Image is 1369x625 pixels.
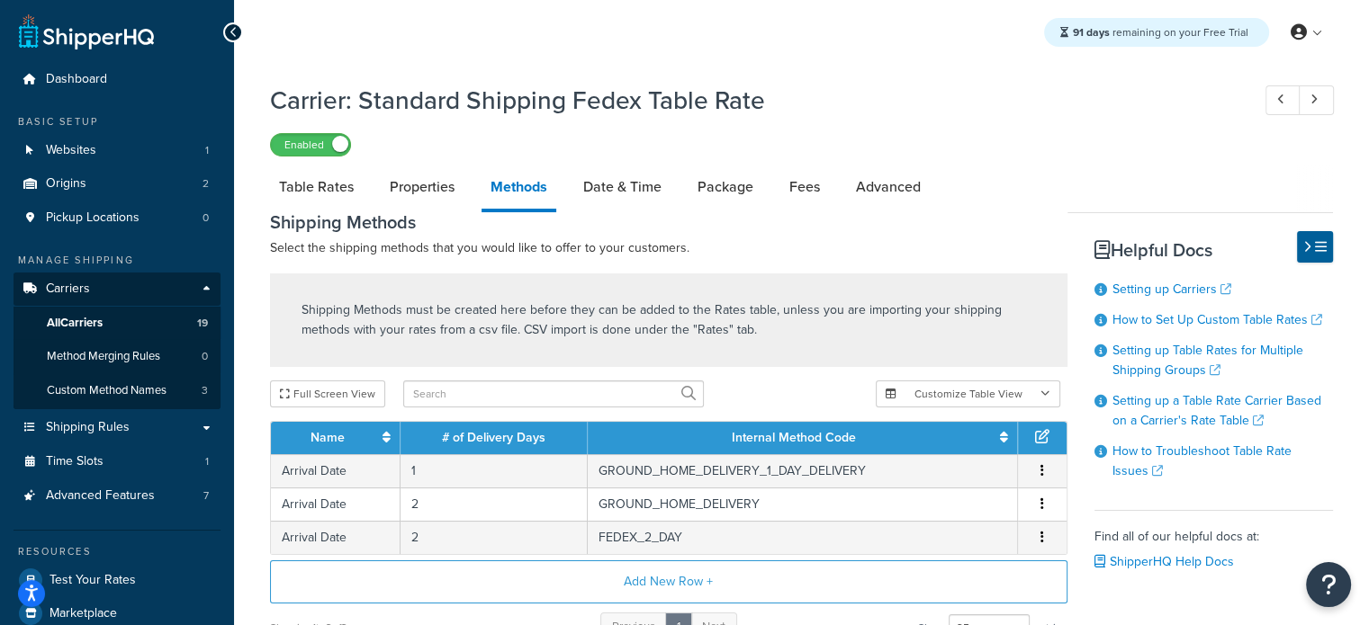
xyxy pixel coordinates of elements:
[1265,85,1301,115] a: Previous Record
[401,521,588,554] td: 2
[205,143,209,158] span: 1
[14,253,221,268] div: Manage Shipping
[732,428,856,447] a: Internal Method Code
[46,281,90,297] span: Carriers
[1073,24,1110,40] strong: 91 days
[270,165,363,209] a: Table Rates
[14,340,221,373] a: Method Merging Rules0
[14,134,221,167] li: Websites
[46,210,140,226] span: Pickup Locations
[270,380,385,407] button: Full Screen View
[14,167,221,201] li: Origins
[14,479,221,513] a: Advanced Features7
[14,411,221,444] a: Shipping Rules
[14,272,221,306] a: Carriers
[14,63,221,96] a: Dashboard
[203,210,209,226] span: 0
[271,487,401,521] td: Arrival Date
[1094,510,1333,575] div: Find all of our helpful docs at:
[1306,562,1351,607] button: Open Resource Center
[50,606,117,621] span: Marketplace
[50,573,136,588] span: Test Your Rates
[197,316,208,331] span: 19
[381,165,464,209] a: Properties
[14,479,221,513] li: Advanced Features
[14,445,221,478] li: Time Slots
[203,488,209,504] span: 7
[270,212,1067,232] h3: Shipping Methods
[1112,310,1322,329] a: How to Set Up Custom Table Rates
[482,165,556,212] a: Methods
[47,383,167,398] span: Custom Method Names
[1299,85,1334,115] a: Next Record
[588,521,1018,554] td: FEDEX_2_DAY
[270,83,1232,118] h1: Carrier: Standard Shipping Fedex Table Rate
[47,349,160,364] span: Method Merging Rules
[205,454,209,469] span: 1
[14,374,221,407] li: Custom Method Names
[1094,552,1234,571] a: ShipperHQ Help Docs
[588,454,1018,487] td: GROUND_HOME_DELIVERY_1_DAY_DELIVERY
[14,114,221,129] div: Basic Setup
[14,445,221,478] a: Time Slots1
[1112,442,1292,480] a: How to Troubleshoot Table Rate Issues
[47,316,103,331] span: All Carriers
[401,422,588,454] th: # of Delivery Days
[574,165,671,209] a: Date & Time
[689,165,762,209] a: Package
[14,272,221,409] li: Carriers
[46,176,86,192] span: Origins
[271,134,350,156] label: Enabled
[1112,391,1321,430] a: Setting up a Table Rate Carrier Based on a Carrier's Rate Table
[270,560,1067,603] button: Add New Row +
[401,487,588,521] td: 2
[1297,231,1333,263] button: Hide Help Docs
[403,380,704,407] input: Search
[302,300,1036,340] p: Shipping Methods must be created here before they can be added to the Rates table, unless you are...
[14,201,221,235] a: Pickup Locations0
[14,544,221,559] div: Resources
[14,307,221,340] a: AllCarriers19
[14,201,221,235] li: Pickup Locations
[310,428,344,447] a: Name
[202,383,208,398] span: 3
[202,349,208,364] span: 0
[14,167,221,201] a: Origins2
[876,380,1060,407] button: Customize Table View
[46,454,104,469] span: Time Slots
[1073,24,1248,40] span: remaining on your Free Trial
[14,134,221,167] a: Websites1
[270,237,1067,259] p: Select the shipping methods that you would like to offer to your customers.
[271,454,401,487] td: Arrival Date
[401,454,588,487] td: 1
[271,521,401,554] td: Arrival Date
[14,374,221,407] a: Custom Method Names3
[46,420,130,435] span: Shipping Rules
[780,165,829,209] a: Fees
[203,176,209,192] span: 2
[46,143,96,158] span: Websites
[847,165,930,209] a: Advanced
[1094,240,1333,260] h3: Helpful Docs
[14,564,221,596] a: Test Your Rates
[46,72,107,87] span: Dashboard
[588,487,1018,521] td: GROUND_HOME_DELIVERY
[46,488,155,504] span: Advanced Features
[14,340,221,373] li: Method Merging Rules
[1112,341,1303,379] a: Setting up Table Rates for Multiple Shipping Groups
[1112,280,1231,299] a: Setting up Carriers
